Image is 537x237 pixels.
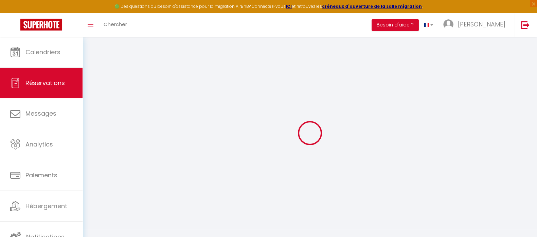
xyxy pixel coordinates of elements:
span: Réservations [25,79,65,87]
a: ... [PERSON_NAME] [438,13,514,37]
span: [PERSON_NAME] [458,20,505,28]
img: logout [521,21,530,29]
span: Hébergement [25,202,67,210]
a: créneaux d'ouverture de la salle migration [322,3,422,9]
img: Super Booking [20,19,62,31]
span: Paiements [25,171,57,179]
span: Chercher [104,21,127,28]
img: ... [443,19,453,29]
span: Analytics [25,140,53,149]
button: Besoin d'aide ? [372,19,419,31]
span: Calendriers [25,48,60,56]
span: Messages [25,109,56,118]
a: ICI [286,3,292,9]
a: Chercher [99,13,132,37]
